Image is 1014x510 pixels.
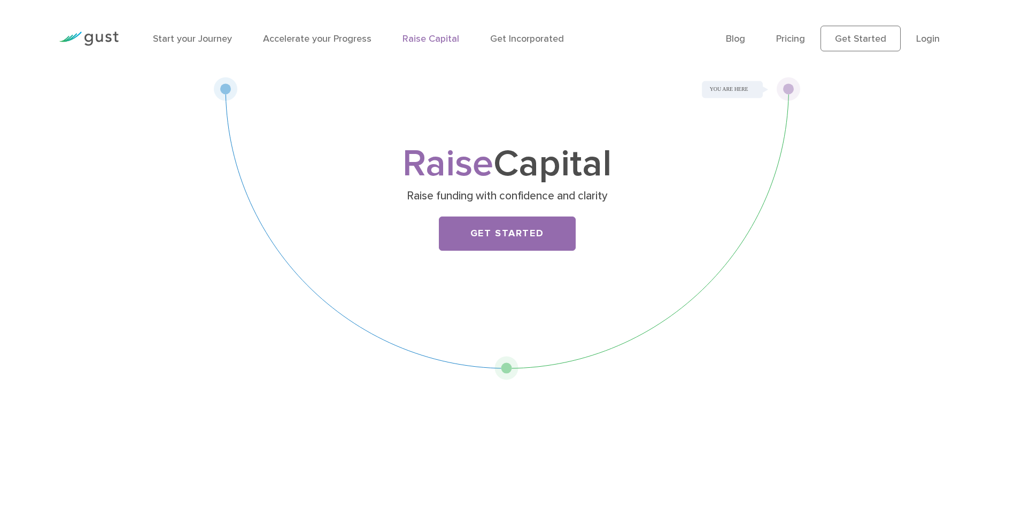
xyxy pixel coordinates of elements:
a: Raise Capital [402,33,459,44]
a: Get Started [821,26,901,51]
a: Pricing [776,33,805,44]
a: Blog [726,33,745,44]
a: Login [916,33,940,44]
a: Get Incorporated [490,33,564,44]
a: Start your Journey [153,33,232,44]
p: Raise funding with confidence and clarity [300,189,714,204]
a: Accelerate your Progress [263,33,371,44]
img: Gust Logo [59,32,119,46]
a: Get Started [439,217,576,251]
span: Raise [402,141,493,186]
h1: Capital [296,147,718,181]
